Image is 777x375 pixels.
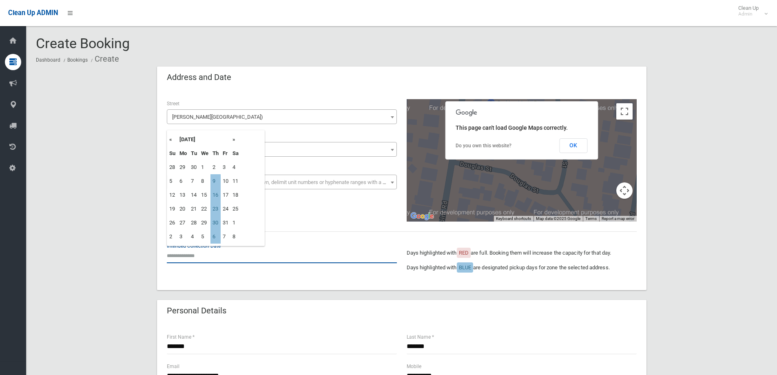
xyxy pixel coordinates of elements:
[177,174,189,188] td: 6
[167,202,177,216] td: 19
[456,143,511,149] a: Do you own this website?
[199,202,210,216] td: 22
[177,160,189,174] td: 29
[210,146,221,160] th: Th
[230,216,241,230] td: 1
[172,179,400,185] span: Select the unit number from the dropdown, delimit unit numbers or hyphenate ranges with a comma
[407,263,637,273] p: Days highlighted with are designated pickup days for zone the selected address.
[496,216,531,222] button: Keyboard shortcuts
[8,9,58,17] span: Clean Up ADMIN
[230,230,241,244] td: 8
[409,211,436,222] a: Open this area in Google Maps (opens a new window)
[167,216,177,230] td: 26
[230,133,241,146] th: »
[221,146,230,160] th: Fr
[189,216,199,230] td: 28
[177,146,189,160] th: Mo
[738,11,759,17] small: Admin
[230,188,241,202] td: 18
[177,202,189,216] td: 20
[157,303,236,319] header: Personal Details
[177,230,189,244] td: 3
[602,216,634,221] a: Report a map error
[199,160,210,174] td: 1
[167,133,177,146] th: «
[177,188,189,202] td: 13
[230,202,241,216] td: 25
[210,216,221,230] td: 30
[210,174,221,188] td: 9
[189,174,199,188] td: 7
[230,160,241,174] td: 4
[167,109,397,124] span: Douglas Street (PANANIA 2213)
[199,188,210,202] td: 15
[89,51,119,67] li: Create
[616,182,633,199] button: Map camera controls
[734,5,767,17] span: Clean Up
[459,250,469,256] span: RED
[167,188,177,202] td: 12
[456,124,568,131] span: This page can't load Google Maps correctly.
[189,160,199,174] td: 30
[210,202,221,216] td: 23
[157,69,241,85] header: Address and Date
[210,160,221,174] td: 2
[210,188,221,202] td: 16
[189,188,199,202] td: 14
[616,103,633,120] button: Toggle fullscreen view
[199,146,210,160] th: We
[36,35,130,51] span: Create Booking
[221,202,230,216] td: 24
[199,216,210,230] td: 29
[230,146,241,160] th: Sa
[169,144,395,155] span: 44
[177,133,230,146] th: [DATE]
[221,216,230,230] td: 31
[167,142,397,157] span: 44
[189,202,199,216] td: 21
[221,160,230,174] td: 3
[536,216,580,221] span: Map data ©2025 Google
[409,211,436,222] img: Google
[407,248,637,258] p: Days highlighted with are full. Booking them will increase the capacity for that day.
[167,230,177,244] td: 2
[36,57,60,63] a: Dashboard
[167,174,177,188] td: 5
[67,57,88,63] a: Bookings
[169,111,395,123] span: Douglas Street (PANANIA 2213)
[199,174,210,188] td: 8
[221,174,230,188] td: 10
[167,146,177,160] th: Su
[459,264,471,271] span: BLUE
[221,230,230,244] td: 7
[189,146,199,160] th: Tu
[210,230,221,244] td: 6
[199,230,210,244] td: 5
[221,188,230,202] td: 17
[585,216,597,221] a: Terms (opens in new tab)
[559,138,587,153] button: OK
[177,216,189,230] td: 27
[230,174,241,188] td: 11
[167,160,177,174] td: 28
[189,230,199,244] td: 4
